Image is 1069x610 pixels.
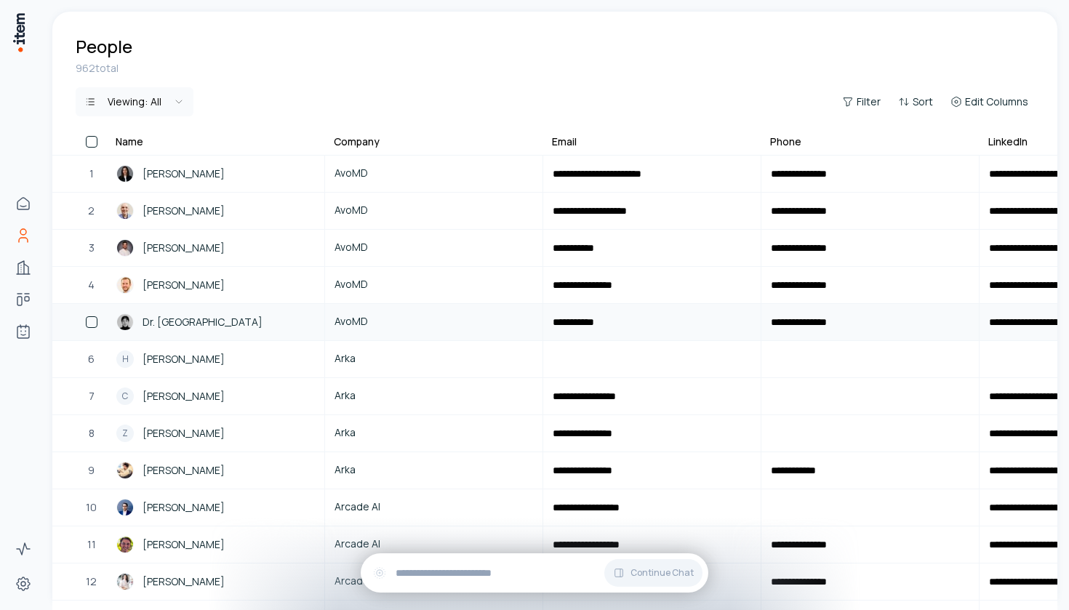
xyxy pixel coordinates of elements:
a: Sam Partee[PERSON_NAME] [108,490,324,525]
a: C[PERSON_NAME] [108,379,324,414]
div: Continue Chat [361,553,708,593]
a: People [9,221,38,250]
span: 6 [88,351,95,367]
span: [PERSON_NAME] [143,425,225,441]
span: Arcade AI [335,499,533,515]
span: Arcade AI [335,536,533,552]
a: Arcade AI [326,564,542,599]
a: Mariam Naficy[PERSON_NAME] [108,564,324,599]
span: 1 [89,166,94,182]
span: Filter [857,95,881,109]
span: 8 [89,425,95,441]
span: [PERSON_NAME] [143,388,225,404]
a: Shelly Sasson[PERSON_NAME] [108,156,324,191]
span: [PERSON_NAME] [143,537,225,553]
span: [PERSON_NAME] [143,351,225,367]
img: Mark Citrone [116,202,134,220]
span: 7 [89,388,95,404]
a: Arcade AI [326,527,542,562]
img: Phillip Akhzar [116,462,134,479]
img: Laurence Coman [116,239,134,257]
img: Item Brain Logo [12,12,26,53]
a: Dr. Joongheum ParkDr. [GEOGRAPHIC_DATA] [108,305,324,340]
span: [PERSON_NAME] [143,240,225,256]
span: 12 [86,574,97,590]
span: Sort [913,95,933,109]
a: AvoMD [326,268,542,302]
span: [PERSON_NAME] [143,277,225,293]
img: Dr. Joongheum Park [116,313,134,331]
a: Activity [9,534,38,563]
span: [PERSON_NAME] [143,203,225,219]
button: Continue Chat [604,559,702,587]
a: Z[PERSON_NAME] [108,416,324,451]
a: Arka [326,342,542,377]
a: AvoMD [326,156,542,191]
div: C [116,388,134,405]
span: Dr. [GEOGRAPHIC_DATA] [143,314,263,330]
a: Home [9,189,38,218]
img: Sam Partee [116,499,134,516]
span: Continue Chat [630,567,694,579]
span: 2 [88,203,95,219]
a: AvoMD [326,305,542,340]
div: Viewing: [108,95,161,109]
span: Arka [335,350,533,366]
span: AvoMD [335,276,533,292]
span: [PERSON_NAME] [143,462,225,478]
span: AvoMD [335,202,533,218]
span: Arka [335,425,533,441]
a: Settings [9,569,38,598]
a: Agents [9,317,38,346]
a: AvoMD [326,230,542,265]
img: Alex Salazar [116,536,134,553]
div: Phone [770,135,801,149]
h1: People [76,35,132,58]
span: Arcade AI [335,573,533,589]
button: Filter [836,92,886,112]
a: Phillip Akhzar[PERSON_NAME] [108,453,324,488]
span: 11 [87,537,96,553]
span: Arka [335,388,533,404]
a: Arka [326,379,542,414]
span: 10 [86,499,97,515]
a: Arka [326,416,542,451]
a: Alex Salazar[PERSON_NAME] [108,527,324,562]
button: Edit Columns [945,92,1034,112]
span: AvoMD [335,165,533,181]
span: Edit Columns [965,95,1028,109]
button: Sort [892,92,939,112]
div: H [116,350,134,368]
div: Name [116,135,143,149]
a: H[PERSON_NAME] [108,342,324,377]
span: 3 [89,240,95,256]
span: [PERSON_NAME] [143,574,225,590]
span: 9 [88,462,95,478]
a: Laurence Coman[PERSON_NAME] [108,230,324,265]
span: [PERSON_NAME] [143,499,225,515]
div: Z [116,425,134,442]
a: Arcade AI [326,490,542,525]
a: Dr. Yair Saperstein[PERSON_NAME] [108,268,324,302]
img: Dr. Yair Saperstein [116,276,134,294]
span: [PERSON_NAME] [143,166,225,182]
a: Deals [9,285,38,314]
img: Mariam Naficy [116,573,134,590]
span: Arka [335,462,533,478]
span: AvoMD [335,313,533,329]
span: AvoMD [335,239,533,255]
span: 4 [88,277,95,293]
a: Arka [326,453,542,488]
img: Shelly Sasson [116,165,134,182]
div: Email [552,135,577,149]
a: Mark Citrone[PERSON_NAME] [108,193,324,228]
a: Companies [9,253,38,282]
div: LinkedIn [988,135,1028,149]
div: 962 total [76,61,1034,76]
a: AvoMD [326,193,542,228]
div: Company [334,135,380,149]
